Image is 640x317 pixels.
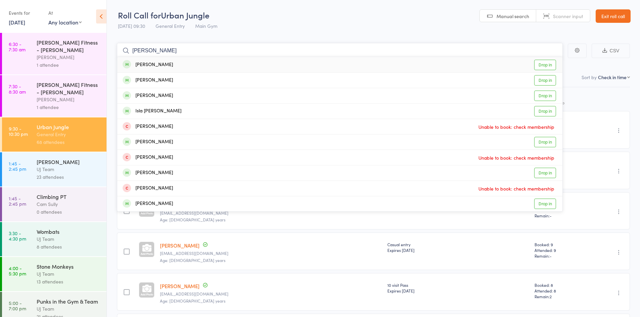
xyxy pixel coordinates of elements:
[2,152,106,187] a: 1:45 -2:45 pm[PERSON_NAME]UJ Team23 attendees
[48,7,82,18] div: At
[535,253,587,259] span: Remain:
[37,193,101,200] div: Climbing PT
[2,33,106,74] a: 6:30 -7:30 am[PERSON_NAME] Fitness - [PERSON_NAME][PERSON_NAME]1 attendee
[161,9,209,20] span: Urban Jungle
[2,117,106,152] a: 9:30 -10:30 pmUrban JungleGeneral Entry68 attendees
[123,107,181,115] div: Isla [PERSON_NAME]
[535,294,587,299] span: Remain:
[387,288,529,294] div: Expires [DATE]
[9,41,26,52] time: 6:30 - 7:30 am
[2,75,106,117] a: 7:30 -8:30 am[PERSON_NAME] Fitness - [PERSON_NAME][PERSON_NAME]1 attendee
[37,235,101,243] div: UJ Team
[160,211,382,215] small: clairy.talus@gmail.com
[195,22,217,29] span: Main Gym
[37,208,101,216] div: 0 attendees
[37,39,101,53] div: [PERSON_NAME] Fitness - [PERSON_NAME]
[123,123,173,130] div: [PERSON_NAME]
[37,263,101,270] div: Stone Monkeys
[2,222,106,256] a: 3:30 -4:30 pmWombatsUJ Team8 attendees
[582,74,597,81] label: Sort by
[596,9,631,23] a: Exit roll call
[9,161,26,171] time: 1:45 - 2:45 pm
[118,22,145,29] span: [DATE] 09:30
[477,122,556,132] span: Unable to book: check membership
[387,282,529,294] div: 10 visit Pass
[37,96,101,103] div: [PERSON_NAME]
[37,298,101,305] div: Punks in the Gym & Team
[9,84,26,94] time: 7:30 - 8:30 am
[37,228,101,235] div: Wombats
[9,126,28,137] time: 9:30 - 10:30 pm
[123,61,173,69] div: [PERSON_NAME]
[37,243,101,251] div: 8 attendees
[37,138,101,146] div: 68 attendees
[160,292,382,296] small: spaonkey@gmail.com
[37,123,101,130] div: Urban Jungle
[535,282,587,288] span: Booked: 8
[37,173,101,181] div: 23 attendees
[477,183,556,194] span: Unable to book: check membership
[123,200,173,208] div: [PERSON_NAME]
[37,200,101,208] div: Cam Sully
[550,294,552,299] span: 2
[535,247,587,253] span: Attended: 9
[2,257,106,291] a: 4:00 -5:30 pmStone MonkeysUJ Team13 attendees
[387,242,529,253] div: Casual entry
[48,18,82,26] div: Any location
[387,247,529,253] div: Expires [DATE]
[37,305,101,313] div: UJ Team
[123,138,173,146] div: [PERSON_NAME]
[123,76,173,84] div: [PERSON_NAME]
[37,278,101,285] div: 13 attendees
[123,154,173,161] div: [PERSON_NAME]
[160,242,200,249] a: [PERSON_NAME]
[9,265,26,276] time: 4:00 - 5:30 pm
[534,60,556,70] a: Drop in
[9,7,42,18] div: Events for
[123,184,173,192] div: [PERSON_NAME]
[534,91,556,101] a: Drop in
[118,9,161,20] span: Roll Call for
[534,168,556,178] a: Drop in
[535,213,587,218] span: Remain:
[534,106,556,116] a: Drop in
[535,242,587,247] span: Booked: 9
[534,75,556,86] a: Drop in
[550,253,552,259] span: -
[156,22,185,29] span: General Entry
[37,130,101,138] div: General Entry
[9,300,26,311] time: 5:00 - 7:00 pm
[123,169,173,177] div: [PERSON_NAME]
[37,81,101,96] div: [PERSON_NAME] Fitness - [PERSON_NAME]
[477,153,556,163] span: Unable to book: check membership
[534,199,556,209] a: Drop in
[534,137,556,147] a: Drop in
[9,230,26,241] time: 3:30 - 4:30 pm
[123,92,173,100] div: [PERSON_NAME]
[37,158,101,165] div: [PERSON_NAME]
[497,13,529,19] span: Manual search
[37,103,101,111] div: 1 attendee
[9,196,26,206] time: 1:45 - 2:45 pm
[9,18,25,26] a: [DATE]
[37,270,101,278] div: UJ Team
[37,53,101,61] div: [PERSON_NAME]
[160,251,382,256] small: Sy315@live.com
[535,288,587,294] span: Attended: 8
[2,187,106,221] a: 1:45 -2:45 pmClimbing PTCam Sully0 attendees
[160,217,225,222] span: Age: [DEMOGRAPHIC_DATA] years
[160,282,200,289] a: [PERSON_NAME]
[37,165,101,173] div: UJ Team
[117,43,563,58] input: Search by name
[37,61,101,69] div: 1 attendee
[592,44,630,58] button: CSV
[550,213,552,218] span: -
[160,298,225,304] span: Age: [DEMOGRAPHIC_DATA] years
[160,257,225,263] span: Age: [DEMOGRAPHIC_DATA] years
[553,13,583,19] span: Scanner input
[598,74,627,81] div: Check in time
